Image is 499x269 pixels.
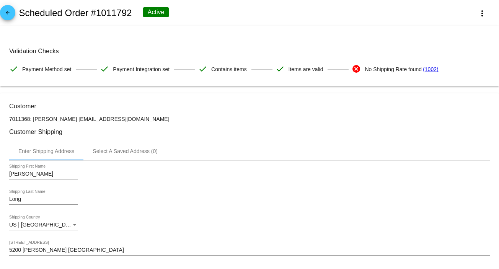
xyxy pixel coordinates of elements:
mat-icon: cancel [352,64,361,73]
mat-icon: check [276,64,285,73]
input: Shipping Last Name [9,196,78,202]
span: Payment Method set [22,61,71,77]
mat-icon: more_vert [478,9,487,18]
h2: Scheduled Order #1011792 [19,8,132,18]
span: US | [GEOGRAPHIC_DATA] [9,222,77,228]
input: Shipping First Name [9,171,78,177]
span: Items are valid [289,61,323,77]
mat-icon: arrow_back [3,10,12,19]
mat-icon: check [9,64,18,73]
div: Active [143,7,169,17]
mat-select: Shipping Country [9,222,78,228]
h3: Customer [9,103,490,110]
div: Select A Saved Address (0) [93,148,158,154]
span: Payment Integration set [113,61,170,77]
span: No Shipping Rate found [365,61,422,77]
h3: Customer Shipping [9,128,490,135]
mat-icon: check [100,64,109,73]
p: 7011368: [PERSON_NAME] [EMAIL_ADDRESS][DOMAIN_NAME] [9,116,490,122]
div: Enter Shipping Address [18,148,74,154]
h3: Validation Checks [9,47,490,55]
input: Shipping Street 1 [9,247,490,253]
mat-icon: check [198,64,207,73]
a: (1002) [423,61,438,77]
span: Contains items [211,61,247,77]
